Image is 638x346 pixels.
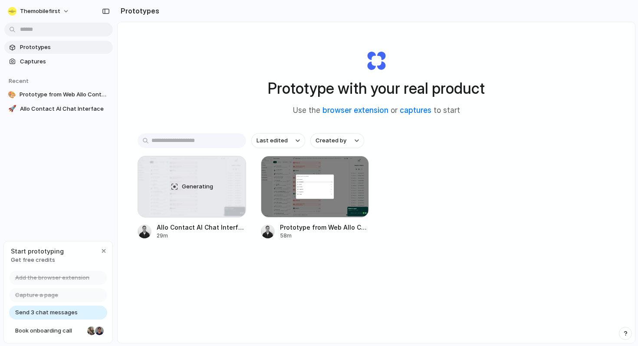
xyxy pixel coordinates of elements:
[20,105,109,113] span: Allo Contact AI Chat Interface
[251,133,305,148] button: Last edited
[9,77,29,84] span: Recent
[261,156,369,240] a: Prototype from Web Allo Contact 14647Prototype from Web Allo Contact 1464758m
[316,136,346,145] span: Created by
[11,247,64,256] span: Start prototyping
[4,102,113,115] a: 🚀Allo Contact AI Chat Interface
[20,90,109,99] span: Prototype from Web Allo Contact 14647
[157,223,246,232] span: Allo Contact AI Chat Interface
[20,57,109,66] span: Captures
[268,77,485,100] h1: Prototype with your real product
[94,326,105,336] div: Christian Iacullo
[15,291,58,300] span: Capture a page
[11,256,64,264] span: Get free credits
[138,156,246,240] a: Allo Contact AI Chat InterfaceGeneratingAllo Contact AI Chat Interface29m
[182,182,213,191] span: Generating
[117,6,159,16] h2: Prototypes
[310,133,364,148] button: Created by
[257,136,288,145] span: Last edited
[4,55,113,68] a: Captures
[4,88,113,101] a: 🎨Prototype from Web Allo Contact 14647
[15,274,89,282] span: Add the browser extension
[4,41,113,54] a: Prototypes
[280,232,369,240] div: 58m
[20,7,60,16] span: themobilefirst
[322,106,388,115] a: browser extension
[9,324,107,338] a: Book onboarding call
[280,223,369,232] span: Prototype from Web Allo Contact 14647
[15,326,84,335] span: Book onboarding call
[8,105,16,113] div: 🚀
[293,105,460,116] span: Use the or to start
[400,106,431,115] a: captures
[157,232,246,240] div: 29m
[86,326,97,336] div: Nicole Kubica
[8,90,16,99] div: 🎨
[15,308,78,317] span: Send 3 chat messages
[20,43,109,52] span: Prototypes
[4,4,74,18] button: themobilefirst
